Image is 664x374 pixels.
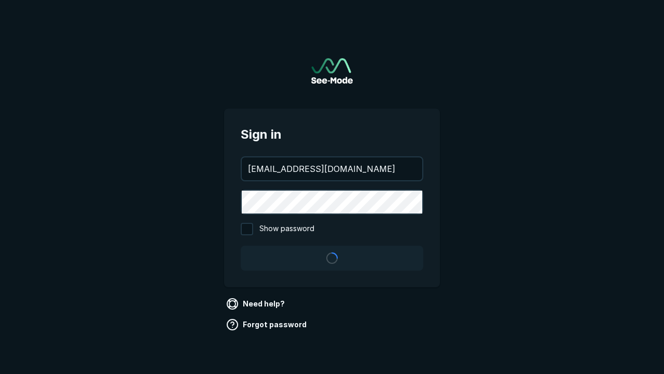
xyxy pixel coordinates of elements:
input: your@email.com [242,157,422,180]
img: See-Mode Logo [311,58,353,84]
span: Show password [259,223,314,235]
span: Sign in [241,125,423,144]
a: Forgot password [224,316,311,333]
a: Go to sign in [311,58,353,84]
a: Need help? [224,296,289,312]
